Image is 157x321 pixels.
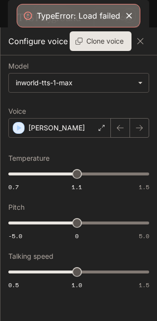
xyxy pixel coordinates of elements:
[28,123,85,133] p: [PERSON_NAME]
[139,183,149,191] span: 1.5
[8,63,28,70] p: Model
[8,35,68,47] p: Configure voice
[8,108,26,115] p: Voice
[8,183,19,191] span: 0.7
[37,10,120,22] div: TypeError: Load failed
[72,183,82,191] span: 1.1
[7,5,25,23] button: open drawer
[16,78,133,88] div: inworld-tts-1-max
[8,155,50,162] p: Temperature
[8,204,25,211] p: Pitch
[9,74,149,92] div: inworld-tts-1-max
[70,31,131,51] button: Clone voice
